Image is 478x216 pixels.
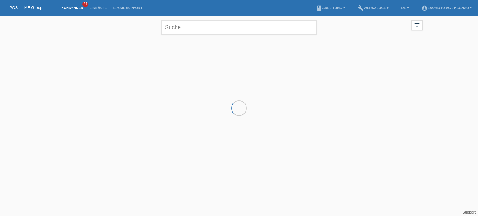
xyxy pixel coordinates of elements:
a: POS — MF Group [9,5,42,10]
a: buildWerkzeuge ▾ [354,6,392,10]
a: Einkäufe [86,6,110,10]
i: account_circle [421,5,428,11]
i: build [358,5,364,11]
a: DE ▾ [398,6,412,10]
a: Kund*innen [58,6,86,10]
a: Support [462,210,476,214]
input: Suche... [161,20,317,35]
a: bookAnleitung ▾ [313,6,348,10]
i: book [316,5,322,11]
a: account_circleEsomoto AG - Hagnau ▾ [418,6,475,10]
i: filter_list [414,21,420,28]
span: 24 [82,2,88,7]
a: E-Mail Support [110,6,146,10]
